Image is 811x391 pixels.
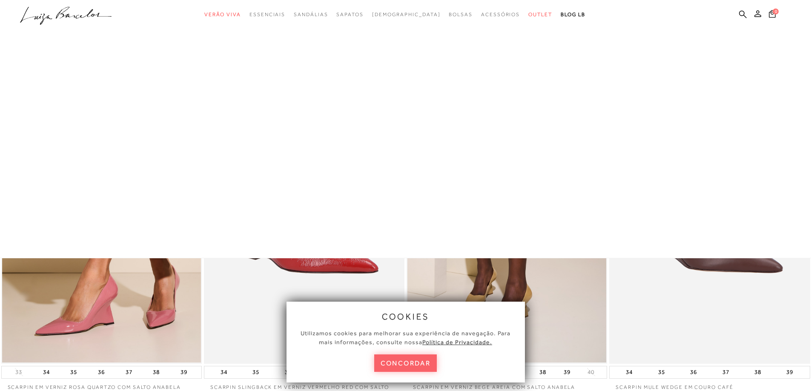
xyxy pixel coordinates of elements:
button: concordar [374,354,437,372]
span: Bolsas [449,11,473,17]
span: BLOG LB [561,11,585,17]
span: Utilizamos cookies para melhorar sua experiência de navegação. Para mais informações, consulte nossa [301,330,510,345]
button: 36 [688,366,699,378]
span: Acessórios [481,11,520,17]
button: 34 [218,366,230,378]
button: 40 [585,368,597,376]
button: 39 [561,366,573,378]
span: 0 [773,9,779,14]
a: categoryNavScreenReaderText [204,7,241,23]
button: 35 [68,366,80,378]
button: 37 [123,366,135,378]
button: 36 [95,366,107,378]
button: 34 [40,366,52,378]
button: 34 [623,366,635,378]
span: cookies [382,312,430,321]
button: 38 [752,366,764,378]
button: 39 [178,366,190,378]
span: Sandálias [294,11,328,17]
a: categoryNavScreenReaderText [336,7,363,23]
button: 35 [656,366,668,378]
span: Verão Viva [204,11,241,17]
a: SCARPIN MULE WEDGE EM COURO CAFÉ [609,379,810,391]
button: 39 [784,366,796,378]
a: categoryNavScreenReaderText [294,7,328,23]
button: 0 [766,9,778,21]
span: Outlet [528,11,552,17]
a: SCARPIN EM VERNIZ ROSA QUARTZO COM SALTO ANABELA [1,379,202,391]
span: Sapatos [336,11,363,17]
a: BLOG LB [561,7,585,23]
a: categoryNavScreenReaderText [481,7,520,23]
button: 37 [720,366,732,378]
button: 35 [250,366,262,378]
a: noSubCategoriesText [372,7,441,23]
a: categoryNavScreenReaderText [449,7,473,23]
a: Política de Privacidade. [422,339,492,345]
button: 33 [13,368,25,376]
a: categoryNavScreenReaderText [249,7,285,23]
span: [DEMOGRAPHIC_DATA] [372,11,441,17]
button: 38 [150,366,162,378]
button: 38 [537,366,549,378]
a: categoryNavScreenReaderText [528,7,552,23]
span: Essenciais [249,11,285,17]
